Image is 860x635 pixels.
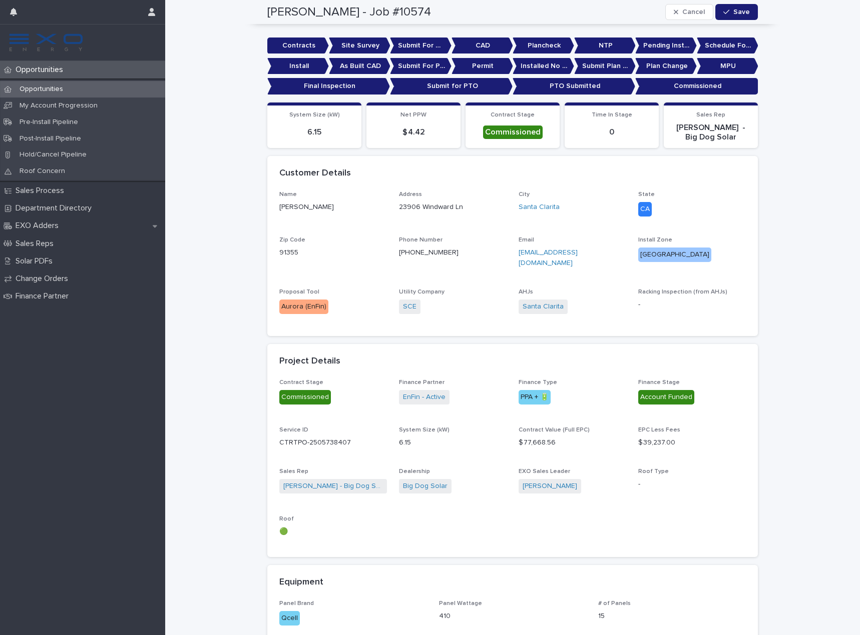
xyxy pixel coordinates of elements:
[519,202,560,212] a: Santa Clarita
[390,78,513,94] p: Submit for PTO
[12,274,76,283] p: Change Orders
[715,4,758,20] button: Save
[733,8,750,15] span: Save
[519,427,590,433] span: Contract Value (Full EPC)
[399,437,507,448] p: 6.15
[638,289,727,295] span: Racking Inspection (from AHJs)
[12,256,61,266] p: Solar PDFs
[12,167,73,175] p: Roof Concern
[267,58,329,74] p: Install
[399,249,459,256] a: [PHONE_NUMBER]
[519,379,557,385] span: Finance Type
[12,134,89,143] p: Post-Install Pipeline
[399,237,443,243] span: Phone Number
[598,611,746,621] p: 15
[697,37,758,54] p: Schedule For Install
[635,58,697,74] p: Plan Change
[279,390,331,404] div: Commissioned
[8,32,84,52] img: FKS5r6ZBThi8E5hshIGi
[697,58,758,74] p: MPU
[452,37,513,54] p: CAD
[696,112,725,118] span: Sales Rep
[635,37,697,54] p: Pending Install Task
[491,112,535,118] span: Contract Stage
[682,8,705,15] span: Cancel
[12,150,95,159] p: Hold/Cancel Pipeline
[372,127,455,137] p: $ 4.42
[12,239,62,248] p: Sales Reps
[12,221,67,230] p: EXO Adders
[635,78,758,94] p: Commissioned
[513,58,574,74] p: Installed No Permit
[638,390,694,404] div: Account Funded
[519,468,570,474] span: EXO Sales Leader
[279,168,351,179] h2: Customer Details
[638,427,680,433] span: EPC Less Fees
[452,58,513,74] p: Permit
[279,289,319,295] span: Proposal Tool
[279,202,387,212] p: [PERSON_NAME]
[399,191,422,197] span: Address
[571,127,653,137] p: 0
[519,437,626,448] p: $ 77,668.56
[399,379,445,385] span: Finance Partner
[483,125,543,139] div: Commissioned
[513,37,574,54] p: Plancheck
[329,37,390,54] p: Site Survey
[279,427,308,433] span: Service ID
[638,379,680,385] span: Finance Stage
[665,4,713,20] button: Cancel
[403,481,448,491] a: Big Dog Solar
[279,299,328,314] div: Aurora (EnFin)
[519,390,551,404] div: PPA + 🔋
[279,356,340,367] h2: Project Details
[399,468,430,474] span: Dealership
[279,577,323,588] h2: Equipment
[12,101,106,110] p: My Account Progression
[638,237,672,243] span: Install Zone
[329,58,390,74] p: As Built CAD
[598,600,631,606] span: # of Panels
[12,186,72,195] p: Sales Process
[439,600,482,606] span: Panel Wattage
[399,289,445,295] span: Utility Company
[279,247,387,258] p: 91355
[638,479,746,489] p: -
[574,58,636,74] p: Submit Plan Change
[279,526,387,537] p: 🟢
[279,516,294,522] span: Roof
[439,611,587,621] p: 410
[519,289,533,295] span: AHJs
[638,468,669,474] span: Roof Type
[523,481,577,491] a: [PERSON_NAME]
[279,379,323,385] span: Contract Stage
[12,118,86,126] p: Pre-Install Pipeline
[638,437,746,448] p: $ 39,237.00
[273,127,355,137] p: 6.15
[513,78,635,94] p: PTO Submitted
[12,291,77,301] p: Finance Partner
[592,112,632,118] span: Time In Stage
[390,58,452,74] p: Submit For Permit
[267,5,431,19] h2: [PERSON_NAME] - Job #10574
[279,237,305,243] span: Zip Code
[670,123,752,142] p: [PERSON_NAME] - Big Dog Solar
[12,65,71,74] p: Opportunities
[403,301,416,312] a: SCE
[403,392,446,402] a: EnFin - Active
[519,191,530,197] span: City
[279,191,297,197] span: Name
[289,112,340,118] span: System Size (kW)
[12,85,71,93] p: Opportunities
[279,600,314,606] span: Panel Brand
[523,301,564,312] a: Santa Clarita
[390,37,452,54] p: Submit For CAD
[638,299,746,310] p: -
[283,481,383,491] a: [PERSON_NAME] - Big Dog Solar
[519,249,578,266] a: [EMAIL_ADDRESS][DOMAIN_NAME]
[267,37,329,54] p: Contracts
[267,78,390,94] p: Final Inspection
[638,191,655,197] span: State
[638,247,711,262] div: [GEOGRAPHIC_DATA]
[12,203,100,213] p: Department Directory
